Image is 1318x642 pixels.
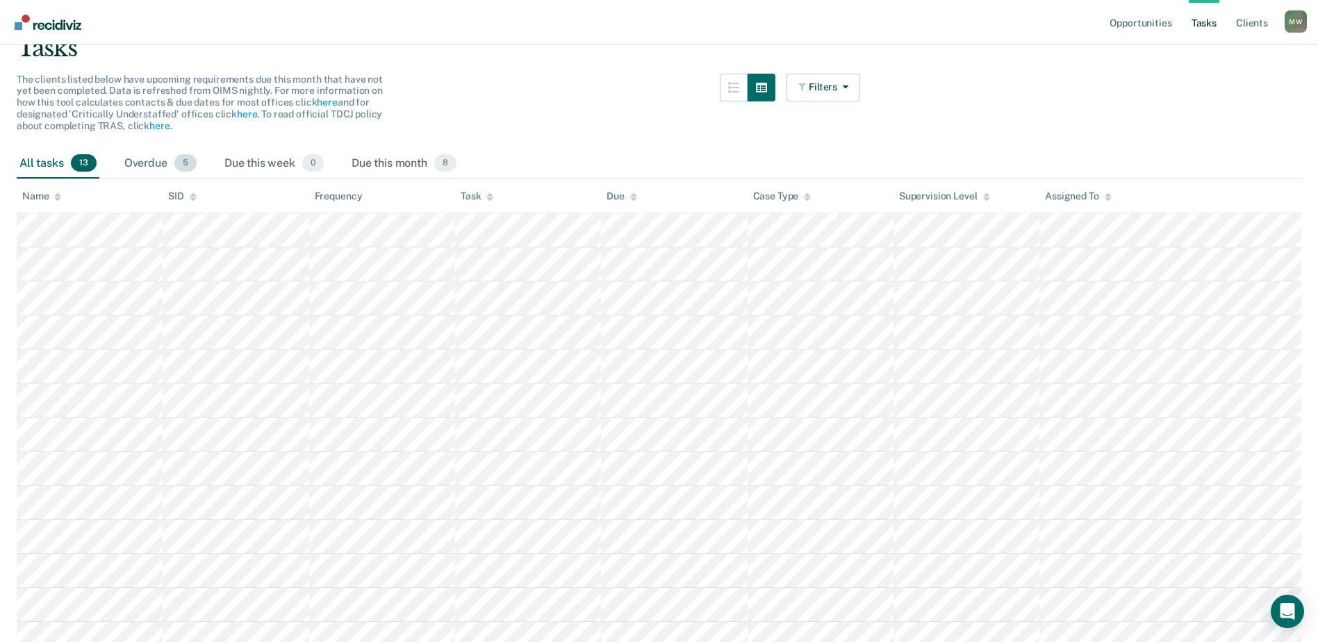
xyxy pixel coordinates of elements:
span: 13 [71,154,97,172]
div: Name [22,190,61,202]
div: Due this week0 [222,149,327,179]
div: M W [1285,10,1307,33]
a: here [317,97,337,108]
div: Due [607,190,637,202]
div: Supervision Level [899,190,990,202]
span: The clients listed below have upcoming requirements due this month that have not yet been complet... [17,74,383,131]
span: 8 [434,154,456,172]
span: 0 [302,154,324,172]
button: Filters [786,74,860,101]
div: Due this month8 [349,149,459,179]
button: Profile dropdown button [1285,10,1307,33]
div: Task [461,190,493,202]
div: Case Type [753,190,812,202]
div: Frequency [315,190,363,202]
span: 5 [174,154,197,172]
div: SID [168,190,197,202]
img: Recidiviz [15,15,81,30]
div: All tasks13 [17,149,99,179]
a: here [237,108,257,120]
div: Tasks [17,34,1301,63]
div: Open Intercom Messenger [1271,595,1304,628]
a: here [149,120,170,131]
div: Assigned To [1045,190,1111,202]
div: Overdue5 [122,149,199,179]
